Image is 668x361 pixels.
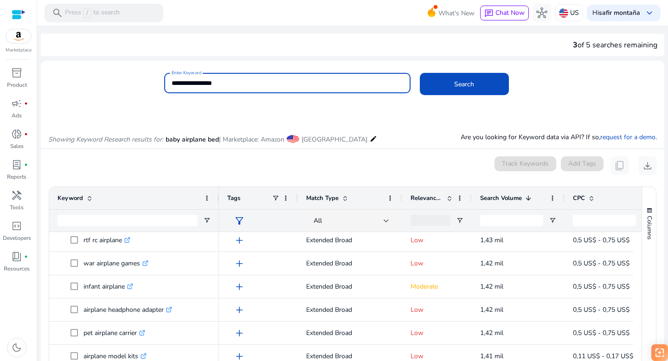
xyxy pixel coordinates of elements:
button: Search [420,73,509,95]
span: fiber_manual_record [24,132,28,136]
p: Low [411,323,463,342]
span: donut_small [11,129,22,140]
span: fiber_manual_record [24,102,28,105]
span: lab_profile [11,159,22,170]
span: fiber_manual_record [24,163,28,167]
span: [GEOGRAPHIC_DATA] [302,135,367,144]
button: Open Filter Menu [549,217,556,224]
span: Keyword [58,194,83,202]
span: campaign [11,98,22,109]
p: Moderate [411,277,463,296]
span: 0,5 US$ - 0,75 US$ [573,329,629,337]
span: chat [484,9,494,18]
span: Columns [645,216,654,239]
span: All [314,216,322,225]
p: infant airplane [83,277,133,296]
span: Search [454,79,474,89]
span: filter_alt [234,215,245,226]
span: 0,5 US$ - 0,75 US$ [573,259,629,268]
span: CPC [573,194,585,202]
p: Extended Broad [306,277,394,296]
mat-label: Enter Keyword [172,70,201,76]
p: Reports [7,173,26,181]
input: CPC Filter Input [573,215,636,226]
span: Search Volume [480,194,522,202]
button: Open Filter Menu [203,217,211,224]
span: add [234,281,245,292]
p: US [570,5,579,21]
span: Match Type [306,194,339,202]
span: download [642,160,653,171]
p: Tools [10,203,24,212]
img: us.svg [559,8,568,18]
button: chatChat Now [480,6,529,20]
p: Low [411,231,463,250]
span: fiber_manual_record [24,255,28,258]
p: Ads [12,111,22,120]
span: add [234,304,245,316]
span: add [234,258,245,269]
span: 0,5 US$ - 0,75 US$ [573,282,629,291]
span: | Marketplace: Amazon [219,135,284,144]
button: Open Filter Menu [456,217,463,224]
p: Low [411,254,463,273]
span: add [234,235,245,246]
p: airplane headphone adapter [83,300,172,319]
span: 1,41 mil [480,352,503,361]
p: Are you looking for Keyword data via API? If so, . [461,132,657,142]
p: Developers [3,234,31,242]
p: Sales [10,142,24,150]
span: Tags [227,194,240,202]
span: code_blocks [11,220,22,232]
i: Showing Keyword Research results for: [48,135,163,144]
b: safir montaña [599,8,640,17]
p: Extended Broad [306,323,394,342]
span: search [52,7,63,19]
span: 3 [573,40,578,50]
span: 1,42 mil [480,259,503,268]
span: 1,42 mil [480,282,503,291]
span: Chat Now [495,8,525,17]
a: request for a demo [600,133,655,142]
span: 0,5 US$ - 0,75 US$ [573,305,629,314]
span: add [234,328,245,339]
img: amazon.svg [6,29,31,43]
span: inventory_2 [11,67,22,78]
input: Search Volume Filter Input [480,215,543,226]
span: handyman [11,190,22,201]
p: rtf rc airplane [83,231,130,250]
span: / [83,8,91,18]
span: 1,42 mil [480,305,503,314]
span: 1,43 mil [480,236,503,245]
span: Relevance Score [411,194,443,202]
span: 0,11 US$ - 0,17 US$ [573,352,633,361]
mat-icon: edit [370,133,377,144]
span: dark_mode [11,342,22,353]
p: Extended Broad [306,254,394,273]
span: What's New [438,5,475,21]
p: Low [411,300,463,319]
p: pet airplane carrier [83,323,145,342]
p: Product [7,81,27,89]
span: baby airplane bed [166,135,219,144]
span: hub [536,7,547,19]
p: Extended Broad [306,231,394,250]
button: download [638,156,657,175]
p: Resources [4,264,30,273]
p: Extended Broad [306,300,394,319]
span: book_4 [11,251,22,262]
p: Press to search [65,8,120,18]
p: war airplane games [83,254,148,273]
div: of 5 searches remaining [573,39,657,51]
p: Hi [592,10,640,16]
span: 1,42 mil [480,329,503,337]
input: Keyword Filter Input [58,215,198,226]
span: 0,5 US$ - 0,75 US$ [573,236,629,245]
p: Marketplace [6,47,32,54]
span: keyboard_arrow_down [644,7,655,19]
button: hub [533,4,551,22]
